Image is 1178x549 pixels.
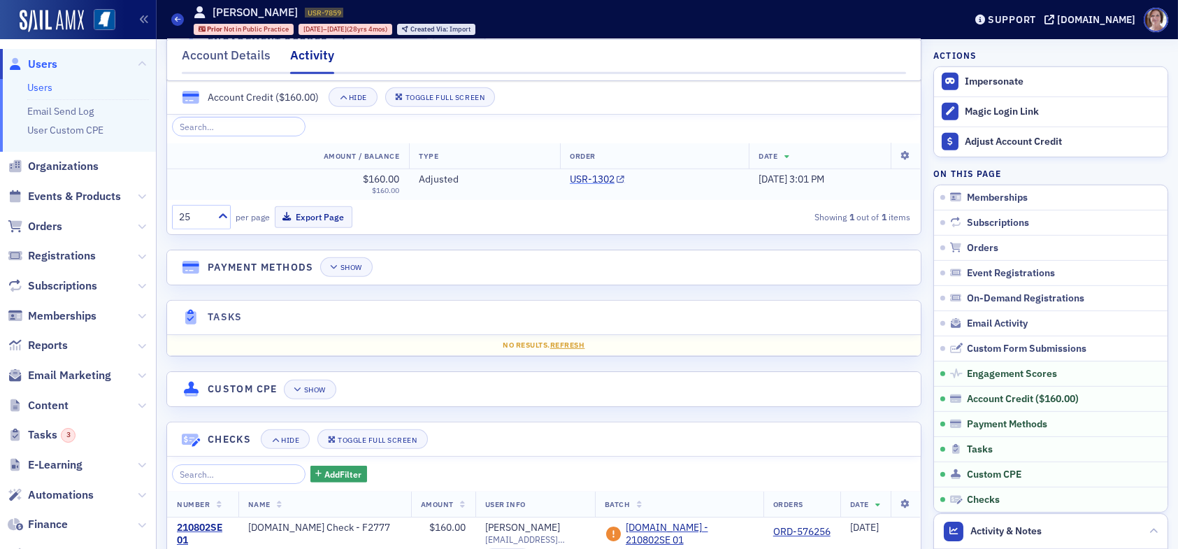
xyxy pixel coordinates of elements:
div: Show [340,264,362,271]
div: Showing out of items [674,211,910,223]
span: Custom Form Submissions [967,343,1086,355]
div: 1997-01-01 00:00:00 [299,24,392,35]
span: Amount / Balance [324,151,399,161]
button: Show [320,257,373,277]
span: $160.00 [429,521,466,534]
a: Events & Products [8,189,121,204]
a: Finance [8,517,68,532]
span: User Info [485,499,526,509]
h1: [PERSON_NAME] [213,5,298,20]
div: Created Via: Import [397,24,475,35]
img: SailAMX [20,10,84,32]
div: Import [410,26,471,34]
div: [DOMAIN_NAME] Check - F2777 [248,522,401,534]
h4: Checks [208,432,251,447]
a: Organizations [8,159,99,174]
div: Toggle Full Screen [338,436,417,444]
span: Tasks [28,427,76,443]
label: per page [236,211,270,223]
span: Activity & Notes [971,524,1042,539]
div: Account Credit ( ) [208,90,319,105]
div: Activity [290,46,334,74]
button: AddFilter [310,466,368,483]
span: USR-7859 [308,8,341,17]
span: [DATE] [303,24,323,34]
div: [PERSON_NAME] [485,522,560,534]
span: Orders [773,499,803,509]
a: E-Learning [8,457,82,473]
span: Profile [1144,8,1168,32]
h4: Tasks [208,310,243,325]
strong: 1 [847,211,856,223]
span: Subscriptions [967,217,1029,229]
span: Add Filter [324,468,361,480]
div: Magic Login Link [965,106,1161,118]
button: [DOMAIN_NAME] [1044,15,1140,24]
div: Toggle Full Screen [405,94,484,102]
span: $160.00 [1039,392,1075,405]
input: Search… [172,464,306,484]
a: View Homepage [84,9,115,33]
h4: On this page [933,167,1168,180]
button: Hide [329,88,378,108]
a: Tasks3 [8,427,76,443]
a: Prior Not in Public Practice [199,24,289,34]
span: Order [570,151,596,161]
a: [DOMAIN_NAME] - 210802SE 01 [626,522,754,546]
span: Checks [967,494,1000,506]
span: [DATE] [327,24,347,34]
span: Tasks [967,443,993,456]
a: Users [8,57,57,72]
span: Custom CPE [967,469,1021,481]
span: Date [759,151,777,161]
span: Engagement Scores [967,368,1057,380]
span: Orders [967,242,998,255]
a: ORD-576256 [773,526,831,539]
span: [EMAIL_ADDRESS][DOMAIN_NAME] [485,534,585,545]
div: Account Details [182,46,271,72]
div: [DOMAIN_NAME] [1057,13,1135,26]
span: $160.00 [372,185,399,195]
a: Subscriptions [8,278,97,294]
span: Automations [28,487,94,503]
span: Users [28,57,57,72]
input: Search… [172,117,306,136]
span: Reports [28,338,68,353]
span: Not in Public Practice [224,24,289,34]
span: $160.00 [363,173,399,186]
div: – (28yrs 4mos) [303,24,387,34]
button: Export Page [275,206,352,228]
span: Prior [207,24,224,34]
span: Organizations [28,159,99,174]
button: Hide [261,429,310,449]
span: Finance [28,517,68,532]
span: [DATE] [850,521,879,534]
a: Content [8,398,69,413]
a: Email Marketing [8,368,111,383]
button: Show [284,380,336,399]
button: Toggle Full Screen [317,429,428,449]
div: Hide [349,94,367,102]
a: 210802SE 01 [177,522,229,546]
span: Subscriptions [28,278,97,294]
a: User Custom CPE [27,124,103,136]
div: 25 [179,210,210,224]
div: Account Credit ( ) [967,393,1079,406]
span: $160.00 [279,91,315,104]
span: Events & Products [28,189,121,204]
a: Reports [8,338,68,353]
a: Automations [8,487,94,503]
span: Date [850,499,869,509]
span: Amount [421,499,454,509]
span: 3:01 PM [789,173,824,185]
button: Magic Login Link [934,97,1168,127]
img: SailAMX [94,9,115,31]
span: Registrations [28,248,96,264]
span: Created Via : [410,24,450,34]
a: Users [27,81,52,94]
div: 3 [61,428,76,443]
span: Memberships [28,308,96,324]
